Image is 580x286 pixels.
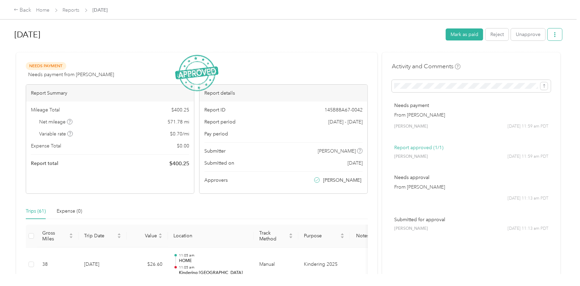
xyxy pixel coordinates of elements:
span: caret-up [289,232,293,236]
th: Notes [350,225,376,248]
div: Trips (61) [26,207,46,215]
iframe: Everlance-gr Chat Button Frame [542,248,580,286]
span: caret-up [117,232,121,236]
a: Home [36,7,50,13]
span: caret-down [117,235,121,239]
p: Needs approval [394,174,548,181]
span: Submitted on [204,159,234,167]
p: 11:05 am [179,253,248,258]
p: 11:05 am [179,265,248,270]
span: [DATE] [93,7,108,14]
div: Report Summary [26,85,194,102]
p: Needs payment [394,102,548,109]
span: [DATE] 11:59 am PDT [508,123,548,130]
span: Report ID [204,106,226,114]
span: Needs Payment [26,62,66,70]
p: HOME [179,258,248,264]
a: Reports [63,7,80,13]
span: Value [132,233,157,239]
p: Report approved (1/1) [394,144,548,151]
span: Report period [204,118,236,126]
span: caret-down [289,235,293,239]
th: Location [168,225,254,248]
span: 571.78 mi [168,118,189,126]
span: [PERSON_NAME] [318,147,356,155]
span: $ 400.25 [169,159,189,168]
span: Expense Total [31,142,61,150]
span: caret-up [69,232,73,236]
span: [PERSON_NAME] [394,154,428,160]
span: Approvers [204,177,228,184]
span: [DATE] 11:13 am PDT [508,226,548,232]
span: Track Method [259,230,287,242]
img: ApprovedStamp [175,55,218,92]
span: Report total [31,160,58,167]
th: Value [127,225,168,248]
h4: Activity and Comments [392,62,460,71]
span: caret-up [158,232,162,236]
span: [PERSON_NAME] [323,177,362,184]
span: [DATE] - [DATE] [328,118,363,126]
span: [DATE] 11:59 am PDT [508,154,548,160]
span: Net mileage [39,118,73,126]
span: [DATE] 11:13 am PDT [508,195,548,202]
th: Trip Date [79,225,127,248]
span: Trip Date [84,233,116,239]
p: From [PERSON_NAME] [394,183,548,191]
p: Submitted for approval [394,216,548,223]
span: Mileage Total [31,106,60,114]
span: caret-down [340,235,344,239]
td: Manual [254,248,298,282]
th: Gross Miles [37,225,79,248]
span: caret-down [69,235,73,239]
th: Track Method [254,225,298,248]
button: Mark as paid [446,28,483,40]
span: Variable rate [39,130,73,138]
button: Unapprove [511,28,545,40]
td: $26.60 [127,248,168,282]
span: Pay period [204,130,228,138]
div: Report details [200,85,367,102]
span: $ 400.25 [171,106,189,114]
h1: September 2025 [14,26,441,43]
span: [PERSON_NAME] [394,226,428,232]
td: Kindering 2025 [298,248,350,282]
p: Kindering [GEOGRAPHIC_DATA] [179,270,248,276]
div: Expense (0) [57,207,82,215]
span: 145B88A67-0042 [325,106,363,114]
td: [DATE] [79,248,127,282]
td: 38 [37,248,79,282]
span: Purpose [304,233,339,239]
span: $ 0.70 / mi [170,130,189,138]
span: [PERSON_NAME] [394,123,428,130]
p: From [PERSON_NAME] [394,111,548,119]
span: caret-up [340,232,344,236]
span: Needs payment from [PERSON_NAME] [28,71,114,78]
button: Reject [486,28,509,40]
th: Purpose [298,225,350,248]
div: Back [14,6,32,14]
span: caret-down [158,235,162,239]
span: [DATE] [348,159,363,167]
span: Gross Miles [42,230,68,242]
span: Submitter [204,147,226,155]
span: $ 0.00 [177,142,189,150]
